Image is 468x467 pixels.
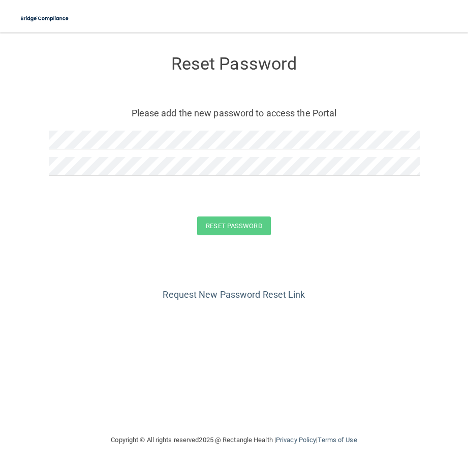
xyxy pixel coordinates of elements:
[197,216,270,235] button: Reset Password
[15,8,75,29] img: bridge_compliance_login_screen.278c3ca4.svg
[276,436,316,444] a: Privacy Policy
[49,424,420,456] div: Copyright © All rights reserved 2025 @ Rectangle Health | |
[163,289,305,300] a: Request New Password Reset Link
[56,105,412,121] p: Please add the new password to access the Portal
[318,436,357,444] a: Terms of Use
[49,54,420,73] h3: Reset Password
